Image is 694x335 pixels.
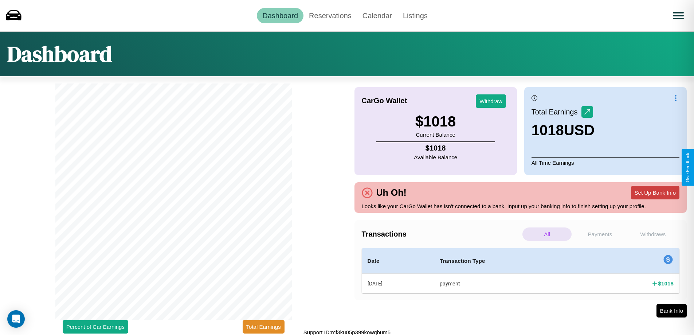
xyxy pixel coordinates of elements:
h4: Uh Oh! [373,187,410,198]
p: All Time Earnings [532,157,679,168]
h3: 1018 USD [532,122,595,139]
p: Current Balance [415,130,456,140]
p: Payments [575,227,624,241]
h4: Date [368,257,428,265]
h4: Transaction Type [440,257,581,265]
button: Set Up Bank Info [631,186,679,199]
h4: $ 1018 [658,280,674,287]
h1: Dashboard [7,39,112,69]
h3: $ 1018 [415,113,456,130]
h4: CarGo Wallet [362,97,407,105]
button: Withdraw [476,94,506,108]
a: Listings [397,8,433,23]
p: All [522,227,572,241]
th: payment [434,274,587,293]
a: Reservations [303,8,357,23]
a: Dashboard [257,8,303,23]
th: [DATE] [362,274,434,293]
p: Withdraws [628,227,678,241]
button: Bank Info [656,304,687,318]
p: Looks like your CarGo Wallet has isn't connected to a bank. Input up your banking info to finish ... [362,201,680,211]
div: Open Intercom Messenger [7,310,25,328]
button: Open menu [668,5,689,26]
h4: Transactions [362,230,521,238]
button: Total Earnings [243,320,285,334]
h4: $ 1018 [414,144,457,152]
div: Give Feedback [685,153,690,182]
p: Total Earnings [532,105,581,118]
button: Percent of Car Earnings [63,320,128,334]
p: Available Balance [414,152,457,162]
a: Calendar [357,8,397,23]
table: simple table [362,248,680,293]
